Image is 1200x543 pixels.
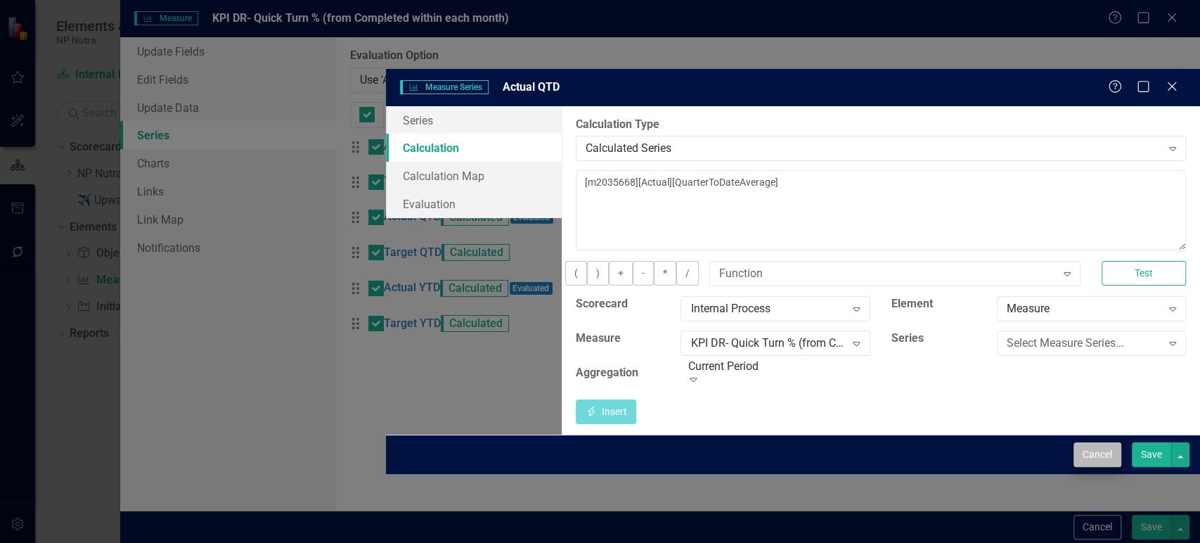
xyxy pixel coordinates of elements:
label: Scorecard [576,296,628,312]
a: Calculation Map [386,162,562,190]
a: Evaluation [386,190,562,218]
div: KPI DR- Quick Turn % (from Completed within each month) [690,336,845,352]
label: Measure [576,331,621,347]
button: Save [1132,442,1171,467]
button: Cancel [1073,442,1121,467]
button: - [633,261,654,286]
div: Current Period [688,359,871,375]
label: Element [891,296,933,312]
label: Series [891,331,924,347]
a: Calculation [386,134,562,162]
textarea: [m2035668][Actual][QuarterToDateAverage] [576,170,1186,250]
div: Calculated Series [586,141,1161,157]
button: Test [1102,261,1186,286]
div: Select Measure Series... [1007,336,1161,352]
div: Measure [1007,301,1161,317]
label: Aggregation [576,365,638,381]
button: ) [587,261,609,286]
button: ( [565,261,587,286]
span: Measure Series [400,80,489,94]
span: Actual QTD [503,80,560,94]
label: Calculation Type [576,117,1186,133]
button: + [609,261,633,286]
div: Internal Process [690,301,845,317]
div: Function [719,266,1056,282]
button: / [676,261,699,286]
button: Insert [576,400,636,424]
a: Series [386,106,562,134]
